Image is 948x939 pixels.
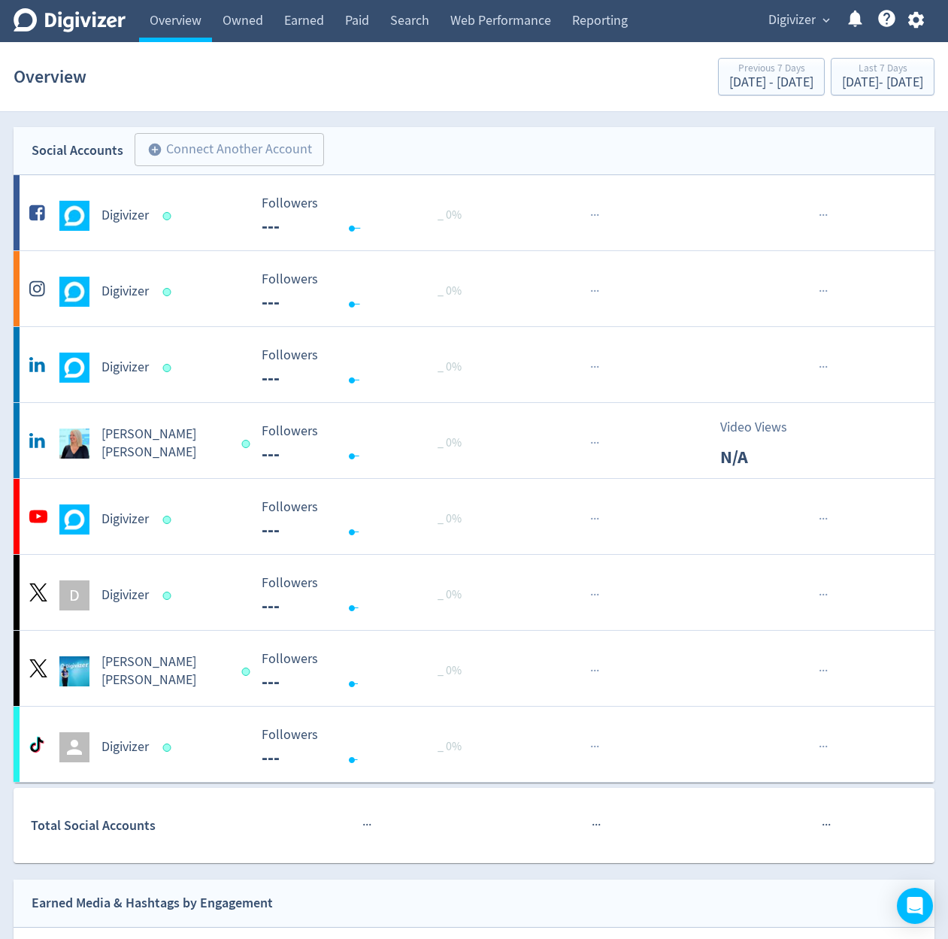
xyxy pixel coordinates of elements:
[720,444,807,471] p: N/A
[362,816,365,834] span: ·
[59,580,89,610] div: D
[825,586,828,604] span: ·
[365,816,368,834] span: ·
[897,888,933,924] div: Open Intercom Messenger
[590,434,593,453] span: ·
[819,586,822,604] span: ·
[593,510,596,529] span: ·
[822,206,825,225] span: ·
[59,353,89,383] img: Digivizer undefined
[101,653,228,689] h5: [PERSON_NAME] [PERSON_NAME]
[163,212,176,220] span: Data last synced: 15 Sep 2025, 7:01am (AEST)
[593,434,596,453] span: ·
[31,815,251,837] div: Total Social Accounts
[101,586,149,604] h5: Digivizer
[163,364,176,372] span: Data last synced: 15 Sep 2025, 4:02am (AEST)
[242,440,255,448] span: Data last synced: 15 Sep 2025, 4:01am (AEST)
[254,348,480,388] svg: Followers ---
[254,500,480,540] svg: Followers ---
[254,272,480,312] svg: Followers ---
[842,63,923,76] div: Last 7 Days
[163,744,176,752] span: Data last synced: 15 Sep 2025, 6:01am (AEST)
[59,277,89,307] img: Digivizer undefined
[822,282,825,301] span: ·
[438,587,462,602] span: _ 0%
[254,196,480,236] svg: Followers ---
[101,359,149,377] h5: Digivizer
[14,251,934,326] a: Digivizer undefinedDigivizer Followers --- Followers --- _ 0%······
[590,662,593,680] span: ·
[593,282,596,301] span: ·
[590,510,593,529] span: ·
[819,14,833,27] span: expand_more
[590,358,593,377] span: ·
[254,424,480,464] svg: Followers ---
[825,816,828,834] span: ·
[596,282,599,301] span: ·
[590,586,593,604] span: ·
[101,510,149,529] h5: Digivizer
[14,479,934,554] a: Digivizer undefinedDigivizer Followers --- Followers --- _ 0%······
[593,662,596,680] span: ·
[438,359,462,374] span: _ 0%
[438,207,462,223] span: _ 0%
[135,133,324,166] button: Connect Another Account
[242,668,255,676] span: Data last synced: 15 Sep 2025, 8:03am (AEST)
[763,8,834,32] button: Digivizer
[163,592,176,600] span: Data last synced: 14 Sep 2025, 3:02pm (AEST)
[822,816,825,834] span: ·
[101,426,228,462] h5: [PERSON_NAME] [PERSON_NAME]
[590,206,593,225] span: ·
[720,417,807,438] p: Video Views
[590,738,593,756] span: ·
[147,142,162,157] span: add_circle
[14,403,934,478] a: Emma Lo Russo undefined[PERSON_NAME] [PERSON_NAME] Followers --- Followers --- _ 0%···Video ViewsN/A
[101,738,149,756] h5: Digivizer
[14,555,934,630] a: DDigivizer Followers --- Followers --- _ 0%······
[163,516,176,524] span: Data last synced: 15 Sep 2025, 12:02am (AEST)
[254,728,480,768] svg: Followers ---
[828,816,831,834] span: ·
[123,135,324,166] a: Connect Another Account
[825,738,828,756] span: ·
[593,358,596,377] span: ·
[14,327,934,402] a: Digivizer undefinedDigivizer Followers --- Followers --- _ 0%······
[596,434,599,453] span: ·
[819,282,822,301] span: ·
[438,739,462,754] span: _ 0%
[825,282,828,301] span: ·
[819,206,822,225] span: ·
[32,892,273,914] div: Earned Media & Hashtags by Engagement
[592,816,595,834] span: ·
[819,738,822,756] span: ·
[593,738,596,756] span: ·
[32,140,123,162] div: Social Accounts
[59,201,89,231] img: Digivizer undefined
[819,662,822,680] span: ·
[59,656,89,686] img: Emma Lo Russo undefined
[254,652,480,692] svg: Followers ---
[842,76,923,89] div: [DATE] - [DATE]
[822,738,825,756] span: ·
[254,576,480,616] svg: Followers ---
[822,586,825,604] span: ·
[14,175,934,250] a: Digivizer undefinedDigivizer Followers --- Followers --- _ 0%······
[593,206,596,225] span: ·
[596,662,599,680] span: ·
[595,816,598,834] span: ·
[14,53,86,101] h1: Overview
[101,207,149,225] h5: Digivizer
[768,8,816,32] span: Digivizer
[14,707,934,782] a: Digivizer Followers --- Followers --- _ 0%······
[59,504,89,535] img: Digivizer undefined
[729,63,813,76] div: Previous 7 Days
[825,358,828,377] span: ·
[368,816,371,834] span: ·
[14,631,934,706] a: Emma Lo Russo undefined[PERSON_NAME] [PERSON_NAME] Followers --- Followers --- _ 0%······
[819,358,822,377] span: ·
[590,282,593,301] span: ·
[718,58,825,95] button: Previous 7 Days[DATE] - [DATE]
[831,58,934,95] button: Last 7 Days[DATE]- [DATE]
[438,283,462,298] span: _ 0%
[729,76,813,89] div: [DATE] - [DATE]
